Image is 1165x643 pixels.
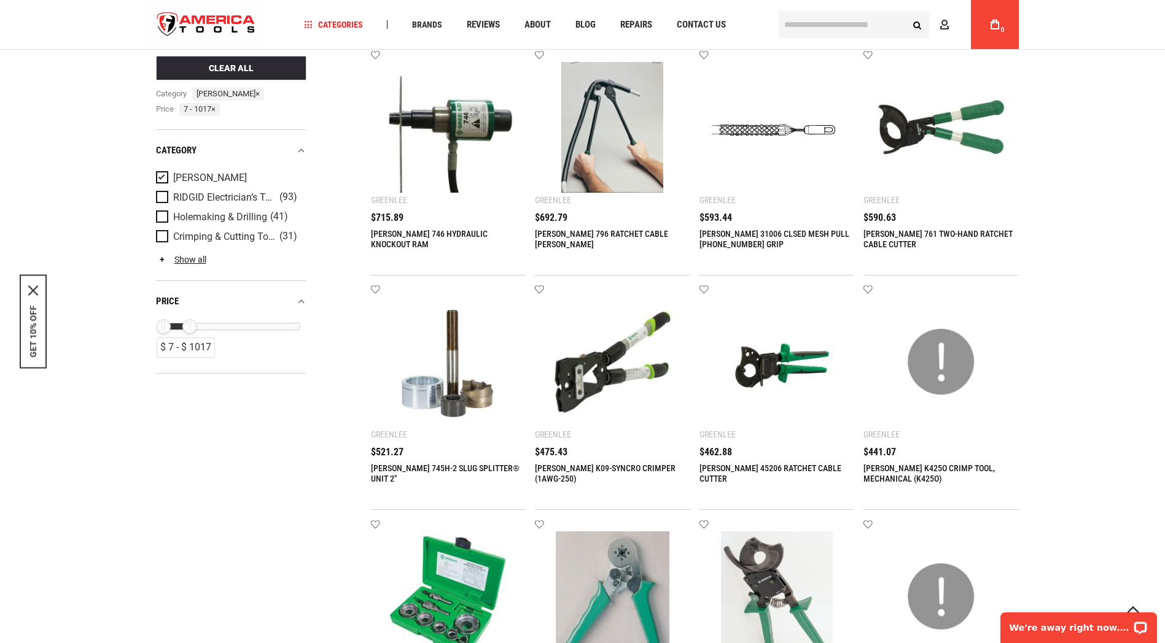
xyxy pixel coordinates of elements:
[671,17,731,33] a: Contact Us
[535,429,571,439] div: Greenlee
[173,172,247,183] span: [PERSON_NAME]
[371,195,407,205] div: Greenlee
[156,142,306,158] div: category
[173,231,276,242] span: Crimping & Cutting Tools
[28,286,38,296] button: Close
[173,191,276,202] span: RIDGID Electrician’s Tools
[712,297,843,428] img: GREENLEE 45206 RATCHET CABLE CUTTER
[863,195,900,205] div: Greenlee
[179,103,220,116] span: 7 - 1017
[156,293,306,310] div: price
[699,213,732,223] span: $593.44
[535,463,676,483] a: [PERSON_NAME] K09-SYNCRO CRIMPER (1AWG-250)
[371,213,403,223] span: $715.89
[279,192,297,202] span: (93)
[383,297,514,428] img: GREENLEE 745H-2 SLUG SPLITTER® UNIT 2
[712,62,843,193] img: GREENLEE 31006 CLSED MESH PULL 33-01-031 GRIP
[407,17,448,33] a: Brands
[863,213,896,223] span: $590.63
[535,229,668,249] a: [PERSON_NAME] 796 RATCHET CABLE [PERSON_NAME]
[371,429,407,439] div: Greenlee
[371,447,403,457] span: $521.27
[28,306,38,358] button: GET 10% OFF
[156,229,303,243] a: Crimping & Cutting Tools (31)
[863,429,900,439] div: Greenlee
[156,254,206,264] a: Show all
[519,17,556,33] a: About
[298,17,368,33] a: Categories
[147,2,266,48] a: store logo
[461,17,505,33] a: Reviews
[906,13,929,36] button: Search
[371,229,488,249] a: [PERSON_NAME] 746 HYDRAULIC KNOCKOUT RAM
[147,2,266,48] img: America Tools
[156,210,303,223] a: Holemaking & Drilling (41)
[615,17,658,33] a: Repairs
[467,20,500,29] span: Reviews
[699,229,849,249] a: [PERSON_NAME] 31006 CLSED MESH PULL [PHONE_NUMBER] GRIP
[699,463,841,483] a: [PERSON_NAME] 45206 RATCHET CABLE CUTTER
[570,17,601,33] a: Blog
[876,62,1007,193] img: GREENLEE 761 TWO-HAND RATCHET CABLE CUTTER
[156,190,303,204] a: RIDGID Electrician’s Tools (93)
[1001,26,1005,33] span: 0
[28,286,38,296] svg: close icon
[535,213,567,223] span: $692.79
[524,20,551,29] span: About
[383,62,514,193] img: GREENLEE 746 HYDRAULIC KNOCKOUT RAM
[620,20,652,29] span: Repairs
[876,297,1007,428] img: GREENLEE K425O CRIMP TOOL, MECHANICAL (K425O)
[863,229,1013,249] a: [PERSON_NAME] 761 TWO-HAND RATCHET CABLE CUTTER
[863,463,995,483] a: [PERSON_NAME] K425O CRIMP TOOL, MECHANICAL (K425O)
[699,195,736,205] div: Greenlee
[156,103,175,116] span: price
[547,297,678,428] img: GREENLEE K09-SYNCRO CRIMPER (1AWG-250)
[156,56,306,80] button: Clear All
[699,447,732,457] span: $462.88
[270,212,288,222] span: (41)
[412,20,442,29] span: Brands
[156,88,188,101] span: category
[255,89,260,98] span: ×
[173,211,267,222] span: Holemaking & Drilling
[156,129,306,373] div: Product Filters
[371,463,520,483] a: [PERSON_NAME] 745H-2 SLUG SPLITTER® UNIT 2"
[192,88,264,101] span: GREENLEE
[677,20,726,29] span: Contact Us
[992,604,1165,643] iframe: LiveChat chat widget
[535,447,567,457] span: $475.43
[157,337,215,358] div: $ 7 - $ 1017
[863,447,896,457] span: $441.07
[211,104,216,114] span: ×
[575,20,596,29] span: Blog
[699,429,736,439] div: Greenlee
[304,20,363,29] span: Categories
[156,171,303,184] a: [PERSON_NAME]
[535,195,571,205] div: Greenlee
[279,231,297,242] span: (31)
[547,62,678,193] img: GREENLEE 796 RATCHET CABLE BENDER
